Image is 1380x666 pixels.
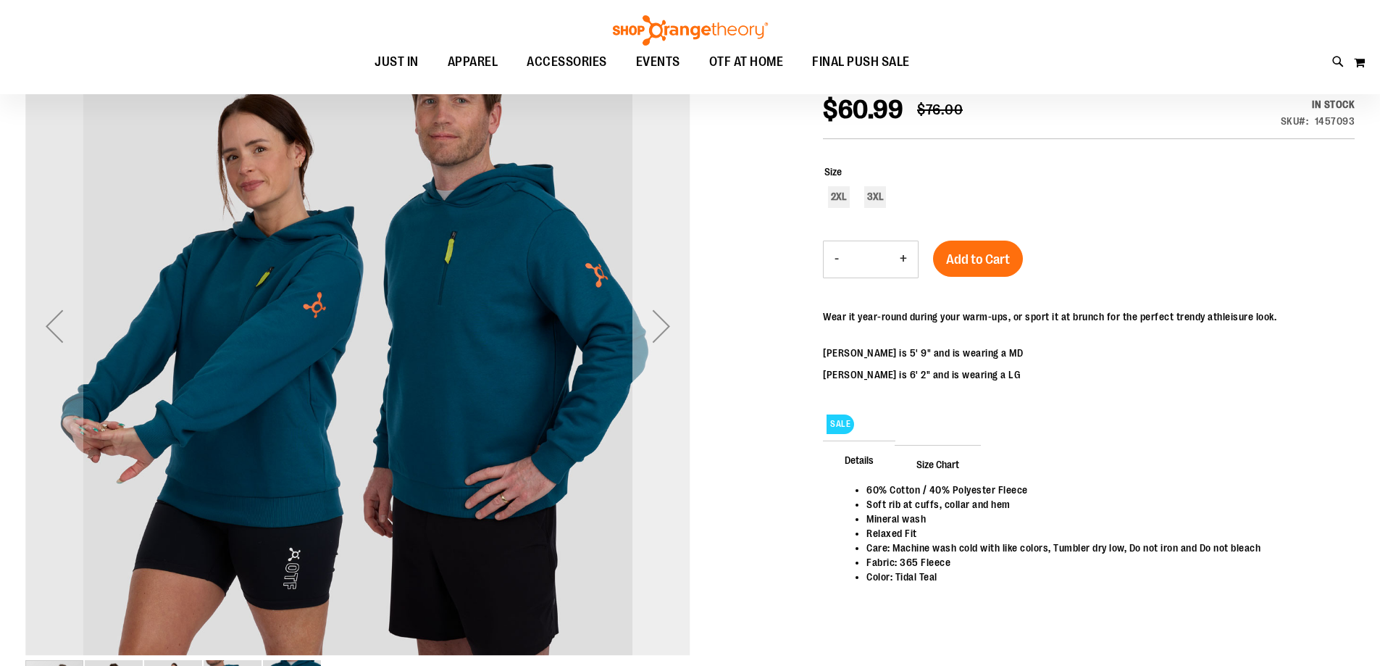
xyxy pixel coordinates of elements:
span: Size Chart [895,445,981,483]
input: Product quantity [850,242,889,277]
button: Increase product quantity [889,241,918,278]
p: [PERSON_NAME] is 5' 9" and is wearing a MD [823,346,1276,360]
span: APPAREL [448,46,498,78]
div: 3XL [864,186,886,208]
span: $76.00 [917,101,963,118]
span: $60.99 [823,95,903,125]
p: Wear it year-round during your warm-ups, or sport it at brunch for the perfect trendy athleisure ... [823,309,1276,324]
a: ACCESSORIES [512,46,622,79]
span: Size [824,166,842,178]
a: FINAL PUSH SALE [798,46,924,79]
p: [PERSON_NAME] is 6' 2" and is wearing a LG [823,367,1276,382]
li: 60% Cotton / 40% Polyester Fleece [866,483,1340,497]
button: Add to Cart [933,241,1023,277]
div: Availability [1281,97,1355,112]
span: FINAL PUSH SALE [812,46,910,78]
span: ACCESSORIES [527,46,607,78]
span: JUST IN [375,46,419,78]
span: SALE [827,415,854,434]
div: 2XL [828,186,850,208]
li: Fabric: 365 Fleece [866,555,1340,570]
div: 1457093 [1315,114,1355,128]
button: Decrease product quantity [824,241,850,278]
a: JUST IN [360,46,433,79]
span: EVENTS [636,46,680,78]
li: Mineral wash [866,512,1340,526]
li: Soft rib at cuffs, collar and hem [866,497,1340,512]
li: Color: Tidal Teal [866,570,1340,584]
span: Add to Cart [946,251,1010,267]
div: In stock [1281,97,1355,112]
img: Shop Orangetheory [611,15,770,46]
span: Details [823,441,895,478]
a: EVENTS [622,46,695,79]
a: APPAREL [433,46,513,78]
a: OTF AT HOME [695,46,798,79]
strong: SKU [1281,115,1309,127]
li: Care: Machine wash cold with like colors, Tumbler dry low, Do not iron and Do not bleach [866,541,1340,555]
li: Relaxed Fit [866,526,1340,541]
span: OTF AT HOME [709,46,784,78]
